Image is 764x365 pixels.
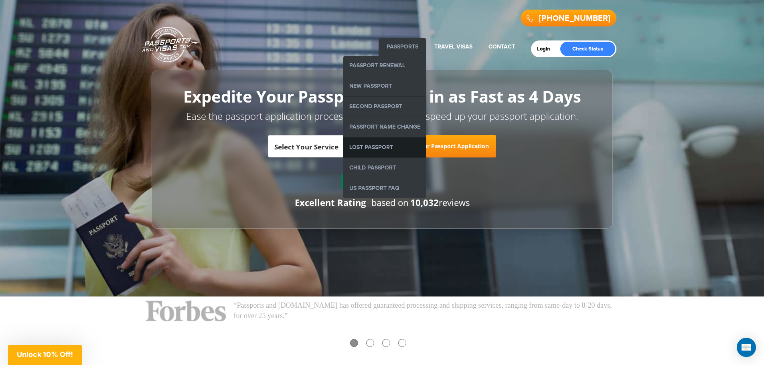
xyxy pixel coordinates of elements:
[142,26,199,63] a: Passports & [DOMAIN_NAME]
[387,43,418,50] a: Passports
[342,175,355,188] img: Sprite St
[170,88,595,105] h1: Expedite Your Passport Simply in as Fast as 4 Days
[537,46,556,52] a: Login
[17,350,73,359] span: Unlock 10% Off!
[737,338,756,357] div: Open Intercom Messenger
[560,42,615,56] a: Check Status
[8,345,82,365] div: Unlock 10% Off!
[343,56,426,76] a: Passport Renewal
[234,300,619,321] p: “Passports and [DOMAIN_NAME] has offered guaranteed processing and shipping services, ranging fro...
[371,196,409,208] span: based on
[274,142,338,151] span: Select Your Service
[410,196,439,208] strong: 10,032
[343,158,426,178] a: Child Passport
[343,117,426,137] a: Passport Name Change
[295,196,366,209] div: Excellent Rating
[539,14,610,23] a: [PHONE_NUMBER]
[343,76,426,96] a: New Passport
[434,43,472,50] a: Travel Visas
[268,135,388,157] span: Select Your Service
[488,43,515,50] a: Contact
[394,135,496,157] a: Start Your Passport Application
[274,138,380,161] span: Select Your Service
[343,178,426,198] a: US Passport FAQ
[343,97,426,117] a: Second Passport
[170,109,595,123] p: Ease the passport application process and apply now to speed up your passport application.
[410,196,470,208] span: reviews
[343,137,426,157] a: Lost Passport
[146,300,226,321] img: Forbes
